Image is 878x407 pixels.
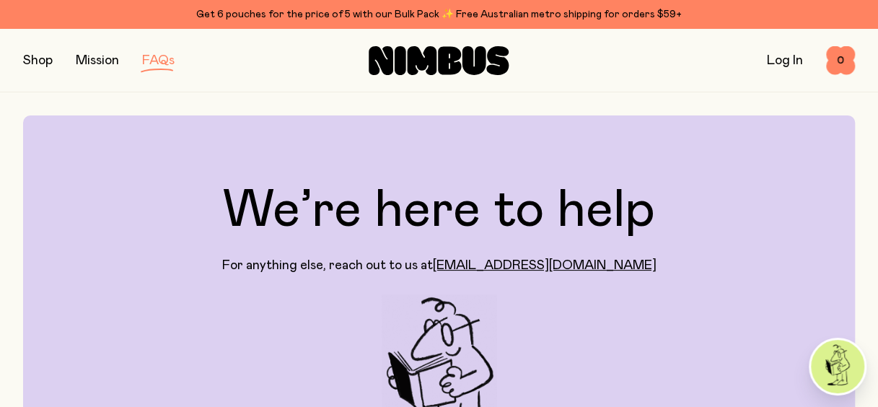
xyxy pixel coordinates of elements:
img: agent [811,340,864,393]
a: Mission [76,54,119,67]
div: Get 6 pouches for the price of 5 with our Bulk Pack ✨ Free Australian metro shipping for orders $59+ [23,6,855,23]
p: For anything else, reach out to us at [222,257,657,274]
h1: We’re here to help [223,185,655,237]
a: Log In [767,54,803,67]
button: 0 [826,46,855,75]
a: FAQs [142,54,175,67]
a: [EMAIL_ADDRESS][DOMAIN_NAME] [433,259,657,272]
